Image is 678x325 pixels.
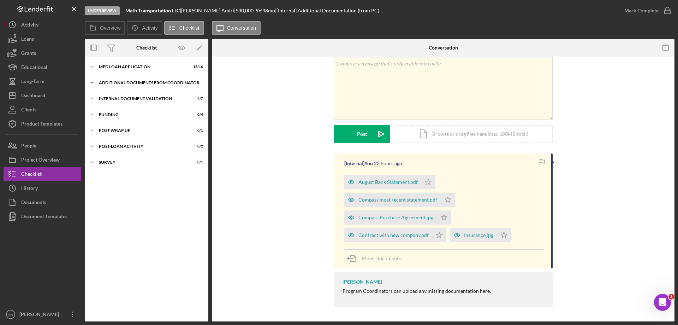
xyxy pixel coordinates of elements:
[99,144,185,149] div: Post-Loan Activity
[21,209,67,225] div: Document Templates
[190,112,203,117] div: 0 / 4
[236,7,254,13] span: $30,000
[4,117,81,131] button: Product Templates
[99,112,185,117] div: Funding
[344,250,408,267] button: Move Documents
[100,25,120,31] label: Overview
[343,288,491,294] div: Program Coordinators can upload any missing documentation here.
[344,175,435,189] button: August Bank Statement.pdf
[4,46,81,60] button: Grants
[142,25,157,31] label: Activity
[344,161,373,166] div: [Internal] You
[190,144,203,149] div: 0 / 2
[99,81,200,85] div: Additional Documents from Coordinator
[21,139,36,155] div: People
[164,21,204,35] button: Checklist
[8,313,13,317] text: SR
[4,103,81,117] button: Clients
[275,8,379,13] div: | [Internal] Additional Documentation (from PC)
[21,181,38,197] div: History
[358,179,418,185] div: August Bank Statement.pdf
[125,7,180,13] b: Math Transportation LLC
[4,32,81,46] button: Loans
[21,195,46,211] div: Documents
[21,153,60,169] div: Project Overview
[344,210,451,225] button: Compass Purchase Agreement.jpg
[344,193,455,207] button: Compass most recent statement.pdf
[21,60,47,76] div: Educational
[227,25,256,31] label: Conversation
[125,8,181,13] div: |
[4,18,81,32] button: Activity
[4,307,81,321] button: SR[PERSON_NAME]
[21,74,44,90] div: Long-Term
[4,60,81,74] button: Educational
[136,45,157,51] div: Checklist
[85,21,125,35] button: Overview
[4,88,81,103] button: Dashboard
[181,8,236,13] div: [PERSON_NAME] Amiri |
[344,228,446,242] button: Contract with new company.pdf
[4,74,81,88] button: Long-Term
[262,8,275,13] div: 48 mo
[99,65,185,69] div: MED Loan Application
[4,209,81,224] button: Document Templates
[358,197,437,203] div: Compass most recent statement.pdf
[190,65,203,69] div: 15 / 16
[358,232,429,238] div: Contract with new company.pdf
[654,294,671,311] iframe: Intercom live chat
[358,215,433,220] div: Compass Purchase Agreement.jpg
[179,25,200,31] label: Checklist
[99,128,185,133] div: Post Wrap Up
[357,125,367,143] div: Post
[4,167,81,181] button: Checklist
[190,128,203,133] div: 0 / 1
[190,97,203,101] div: 4 / 7
[343,279,382,285] div: [PERSON_NAME]
[99,160,185,164] div: Survey
[429,45,458,51] div: Conversation
[21,167,42,183] div: Checklist
[464,232,493,238] div: Insurance.jpg
[450,228,511,242] button: Insurance.jpg
[4,181,81,195] button: History
[256,8,262,13] div: 9 %
[624,4,659,18] div: Mark Complete
[85,6,120,15] div: Under Review
[18,307,64,323] div: [PERSON_NAME]
[668,294,674,300] span: 1
[374,161,402,166] time: 2025-09-16 19:24
[4,139,81,153] button: People
[4,195,81,209] button: Documents
[617,4,674,18] button: Mark Complete
[127,21,162,35] button: Activity
[190,160,203,164] div: 0 / 1
[212,21,261,35] button: Conversation
[21,18,38,34] div: Activity
[334,125,390,143] button: Post
[4,153,81,167] button: Project Overview
[99,97,185,101] div: Internal Document Validation
[21,46,36,62] div: Grants
[21,117,63,133] div: Product Templates
[21,103,36,118] div: Clients
[362,255,401,261] span: Move Documents
[21,88,45,104] div: Dashboard
[21,32,34,48] div: Loans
